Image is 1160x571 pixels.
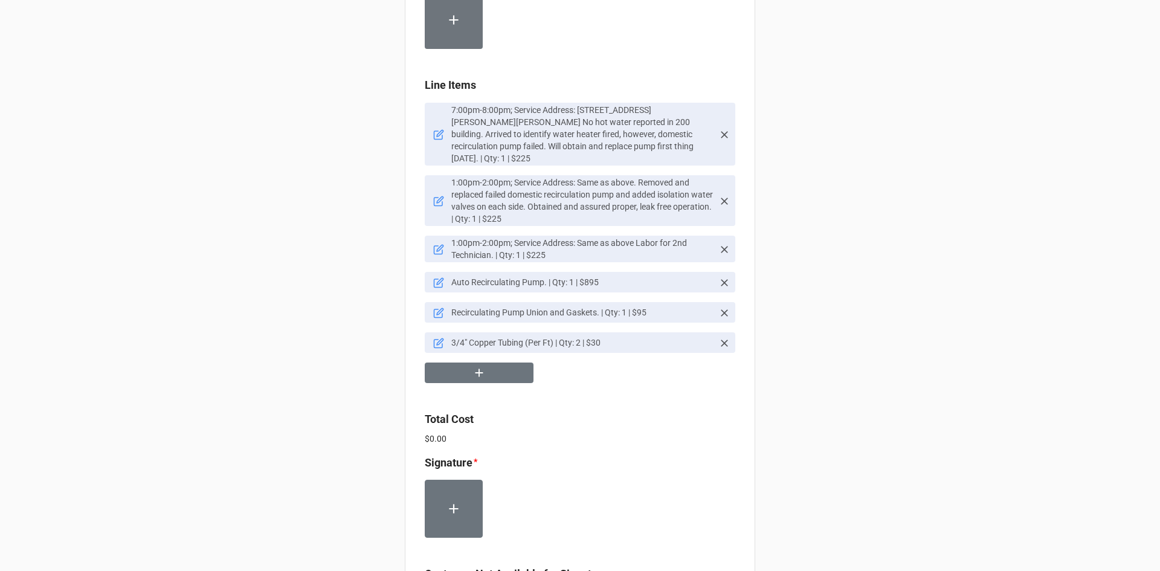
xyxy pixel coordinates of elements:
[451,337,714,349] p: 3/4" Copper Tubing (Per Ft) | Qty: 2 | $30
[451,104,714,164] p: 7:00pm-8:00pm; Service Address: [STREET_ADDRESS][PERSON_NAME][PERSON_NAME] No hot water reported ...
[425,454,472,471] label: Signature
[425,413,474,425] b: Total Cost
[425,77,476,94] label: Line Items
[451,176,714,225] p: 1:00pm-2:00pm; Service Address: Same as above. Removed and replaced failed domestic recirculation...
[425,433,735,445] p: $0.00
[451,237,714,261] p: 1:00pm-2:00pm; Service Address: Same as above Labor for 2nd Technician. | Qty: 1 | $225
[451,276,714,288] p: Auto Recirculating Pump. | Qty: 1 | $895
[451,306,714,318] p: Recirculating Pump Union and Gaskets. | Qty: 1 | $95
